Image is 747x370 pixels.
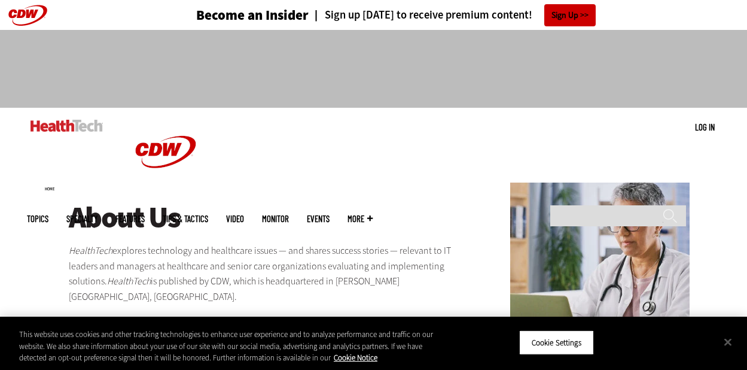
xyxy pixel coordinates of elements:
a: Events [307,214,330,223]
em: HealthTech [107,275,151,287]
a: MonITor [262,214,289,223]
span: More [347,214,373,223]
div: This website uses cookies and other tracking technologies to enhance user experience and to analy... [19,329,448,364]
div: User menu [695,121,715,134]
p: explores technology and healthcare issues — and shares success stories — relevant to IT leaders a... [69,243,479,304]
img: Home [31,120,103,132]
a: More information about your privacy [334,353,377,363]
iframe: advertisement [156,42,591,96]
a: Become an Insider [151,8,309,22]
a: Features [115,214,145,223]
a: Log in [695,122,715,132]
span: Topics [27,214,48,223]
a: Sign up [DATE] to receive premium content! [309,10,532,21]
img: doctor on laptop [510,183,690,317]
a: Sign Up [544,4,596,26]
a: Video [226,214,244,223]
em: HealthTech [69,244,112,257]
button: Cookie Settings [519,330,594,355]
a: CDW [121,187,211,199]
a: Tips & Tactics [163,214,208,223]
h3: Become an Insider [196,8,309,22]
img: Home [121,108,211,196]
span: Specialty [66,214,97,223]
button: Close [715,329,741,355]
